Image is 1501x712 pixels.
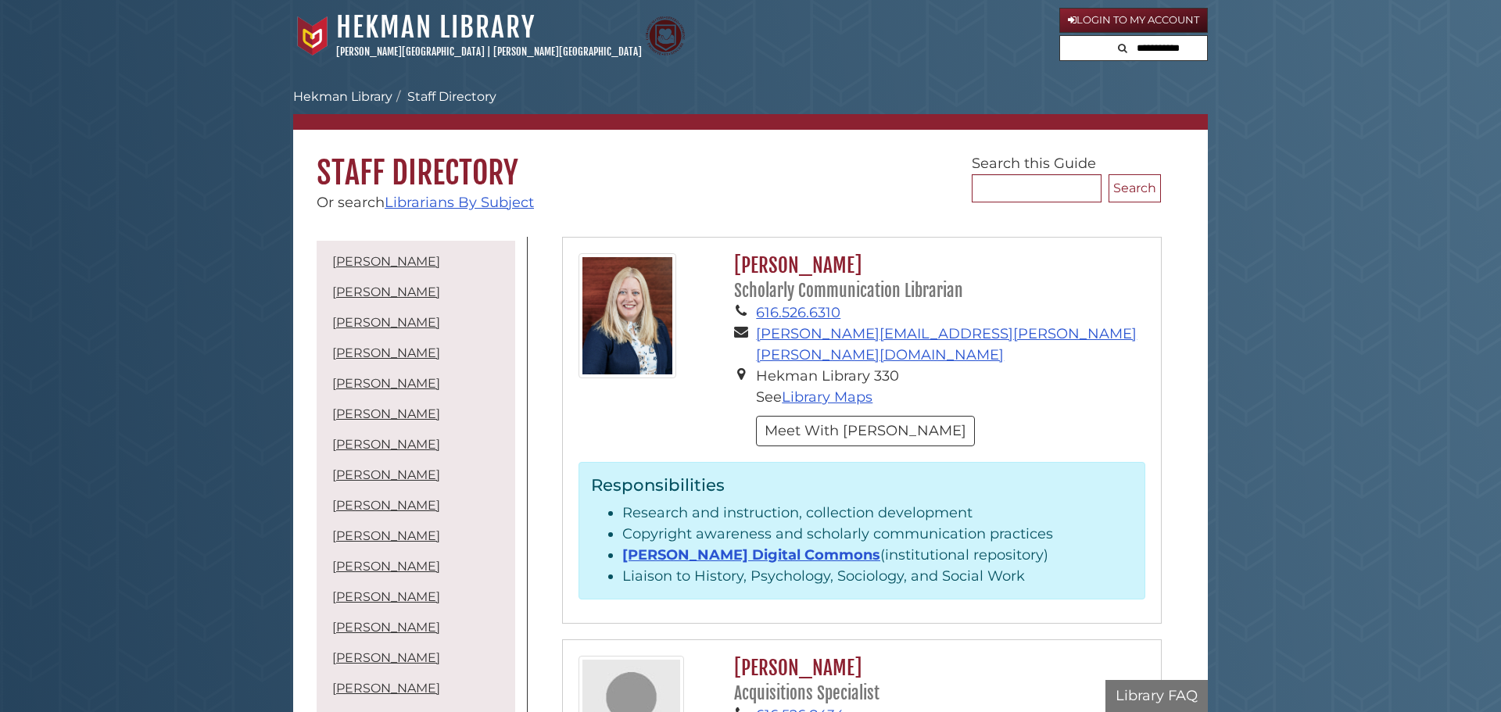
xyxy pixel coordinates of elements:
span: Or search [317,194,534,211]
button: Search [1113,36,1132,57]
a: [PERSON_NAME] [332,528,440,543]
li: Copyright awareness and scholarly communication practices [622,524,1133,545]
li: Hekman Library 330 See [756,366,1145,408]
i: Search [1118,43,1127,53]
a: [PERSON_NAME] [332,345,440,360]
a: [PERSON_NAME] [332,284,440,299]
img: Calvin University [293,16,332,55]
a: [PERSON_NAME] [332,620,440,635]
a: [PERSON_NAME] Digital Commons [622,546,880,564]
a: Library Maps [782,388,872,406]
a: Hekman Library [293,89,392,104]
h2: [PERSON_NAME] [726,253,1145,302]
a: [PERSON_NAME] [332,498,440,513]
a: [PERSON_NAME] [332,315,440,330]
a: [PERSON_NAME][GEOGRAPHIC_DATA] [493,45,642,58]
img: Calvin Theological Seminary [646,16,685,55]
h1: Staff Directory [293,130,1208,192]
small: Acquisitions Specialist [734,683,879,703]
img: gina_bolger_125x160.jpg [579,253,676,378]
a: [PERSON_NAME] [332,406,440,421]
a: [PERSON_NAME] [332,467,440,482]
li: Research and instruction, collection development [622,503,1133,524]
a: Librarians By Subject [385,194,534,211]
a: [PERSON_NAME][GEOGRAPHIC_DATA] [336,45,485,58]
li: Liaison to History, Psychology, Sociology, and Social Work [622,566,1133,587]
small: Scholarly Communication Librarian [734,281,963,301]
a: [PERSON_NAME] [332,376,440,391]
a: Staff Directory [407,89,496,104]
li: (institutional repository) [622,545,1133,566]
a: Login to My Account [1059,8,1208,33]
a: [PERSON_NAME] [332,254,440,269]
a: Hekman Library [336,10,536,45]
a: 616.526.6310 [756,304,840,321]
h2: [PERSON_NAME] [726,656,1145,705]
a: [PERSON_NAME] [332,681,440,696]
a: [PERSON_NAME] [332,589,440,604]
a: [PERSON_NAME] [332,559,440,574]
button: Meet With [PERSON_NAME] [756,416,975,446]
a: [PERSON_NAME][EMAIL_ADDRESS][PERSON_NAME][PERSON_NAME][DOMAIN_NAME] [756,325,1137,363]
nav: breadcrumb [293,88,1208,130]
a: [PERSON_NAME] [332,650,440,665]
button: Library FAQ [1105,680,1208,712]
a: [PERSON_NAME] [332,437,440,452]
span: | [487,45,491,58]
h3: Responsibilities [591,474,1133,495]
button: Search [1109,174,1161,202]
